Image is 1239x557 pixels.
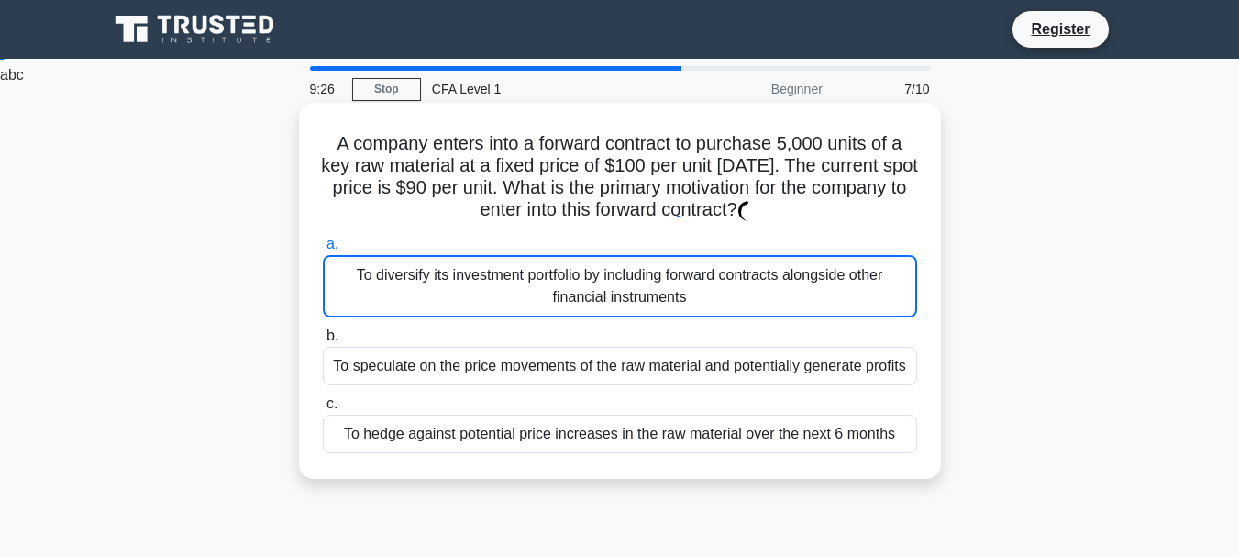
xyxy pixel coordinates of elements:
div: 9:26 [299,71,352,107]
h5: A company enters into a forward contract to purchase 5,000 units of a key raw material at a fixed... [321,132,919,222]
a: Register [1020,17,1101,40]
span: b. [326,328,338,343]
div: To hedge against potential price increases in the raw material over the next 6 months [323,415,917,453]
a: Stop [352,78,421,101]
div: 7/10 [834,71,941,107]
div: Beginner [673,71,834,107]
span: a. [326,236,338,251]
div: To speculate on the price movements of the raw material and potentially generate profits [323,347,917,385]
div: To diversify its investment portfolio by including forward contracts alongside other financial in... [323,255,917,317]
span: c. [326,395,337,411]
div: CFA Level 1 [421,71,673,107]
